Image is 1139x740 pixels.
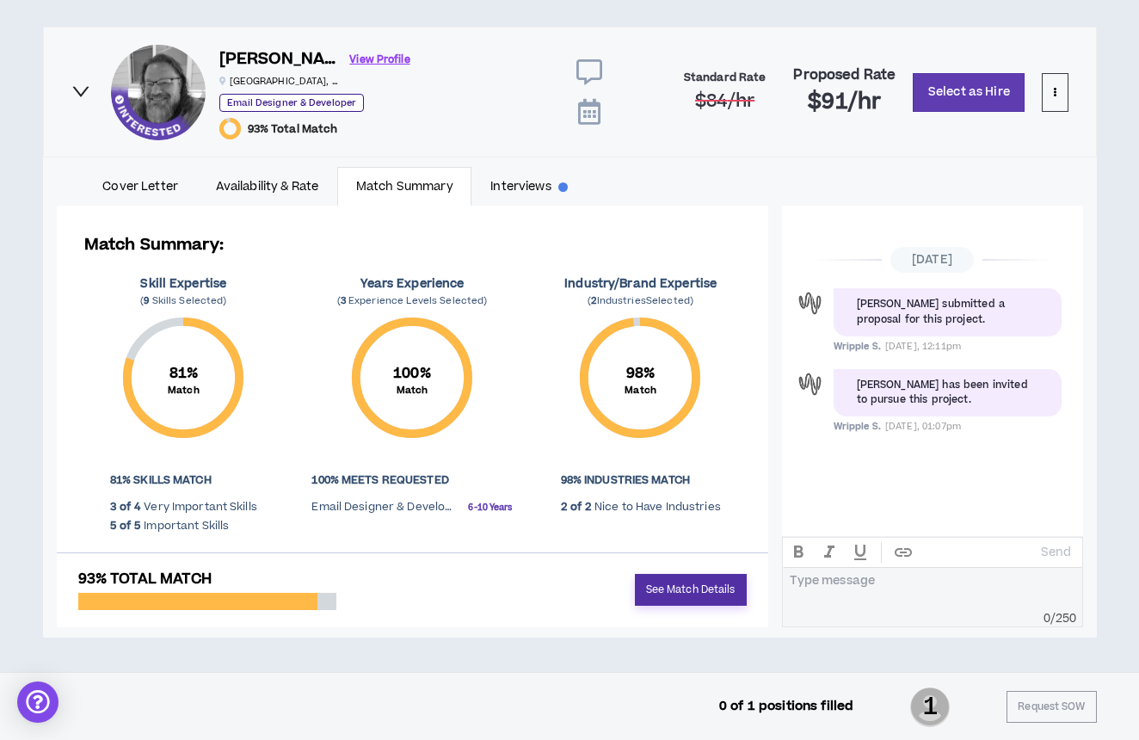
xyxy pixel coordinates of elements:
[814,538,845,567] button: ITALIC text
[110,518,116,534] strong: 5
[350,45,410,75] a: View Profile
[120,499,131,515] strong: of
[311,499,458,516] p: Email Designer & Developer
[910,686,950,729] span: 1
[84,233,741,256] h3: Match Summary:
[561,472,690,489] strong: 98% Industries Match
[219,75,340,88] p: [GEOGRAPHIC_DATA] , [GEOGRAPHIC_DATA]
[834,420,881,433] span: Wripple S.
[144,518,257,534] p: Important Skills
[795,369,825,399] div: Wripple S.
[719,697,853,716] p: 0 of 1 positions filled
[795,288,825,318] div: Wripple S.
[471,167,586,207] a: Interviews
[110,472,212,489] strong: 81% Skills Match
[134,499,140,515] strong: 4
[134,518,140,534] strong: 5
[360,276,394,293] span: Years
[111,45,206,139] div: Andy M.
[885,340,961,353] span: [DATE], 12:11pm
[857,297,1038,327] div: [PERSON_NAME] submitted a proposal for this project.
[397,384,428,397] small: Match
[110,499,116,515] strong: 3
[169,276,226,293] span: Expertise
[564,276,656,293] span: Industry/Brand
[140,293,227,309] span: ( Skills Selected)
[311,472,448,489] strong: 100% Meets Requested
[684,71,767,84] h4: Standard Rate
[393,363,431,384] span: 100 %
[71,82,90,101] span: right
[890,247,974,273] span: [DATE]
[219,94,365,112] p: Email Designer & Developer
[913,73,1025,112] button: Select as Hire
[197,167,337,207] a: Availability & Rate
[1044,610,1050,627] span: 0
[585,499,591,515] strong: 2
[594,499,721,515] p: Nice to Have Industries
[1050,610,1076,627] span: / 250
[660,276,717,293] span: Expertise
[168,384,200,397] small: Match
[885,420,961,433] span: [DATE], 01:07pm
[219,47,340,72] h6: [PERSON_NAME]
[169,363,199,384] span: 81 %
[591,293,596,309] b: 2
[468,502,512,514] small: 6-10 Years
[845,538,876,567] button: UNDERLINE text
[808,87,881,117] span: $91 /hr
[561,499,567,515] strong: 2
[120,518,131,534] strong: of
[144,499,257,515] p: Very Important Skills
[84,167,197,207] a: Cover Letter
[17,681,58,723] div: Open Intercom Messenger
[78,569,212,589] span: 93% Total Match
[635,574,747,606] a: See Match Details
[248,122,338,136] span: 93% Total Match
[1034,540,1078,564] button: Send
[626,363,656,384] span: 98 %
[888,538,919,567] button: create hypertext link
[337,293,488,309] span: ( Experience Levels Selected)
[1007,691,1096,723] button: Request SOW
[793,67,896,83] h4: Proposed Rate
[341,293,348,309] b: 3
[144,293,151,309] b: 9
[397,276,464,293] span: Experience
[834,340,881,353] span: Wripple S.
[140,276,166,293] span: Skill
[857,378,1038,408] div: [PERSON_NAME] has been invited to pursue this project.
[570,499,582,515] strong: of
[337,167,471,207] a: Match Summary
[588,293,693,309] span: ( Industries Selected)
[783,538,814,567] button: BOLD text
[625,384,656,397] small: Match
[1041,545,1071,560] p: Send
[695,89,754,114] span: $84 /hr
